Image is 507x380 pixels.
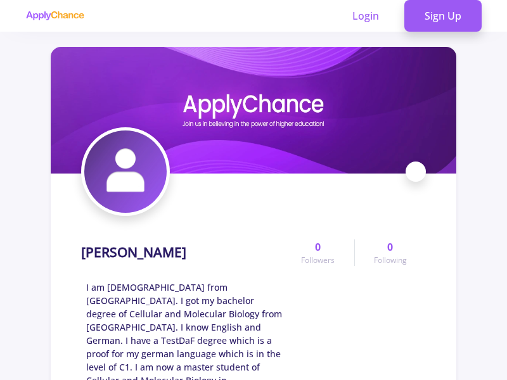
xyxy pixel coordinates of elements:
[25,11,84,21] img: applychance logo text only
[81,244,186,260] h1: [PERSON_NAME]
[374,255,407,266] span: Following
[315,239,321,255] span: 0
[354,239,426,266] a: 0Following
[301,255,335,266] span: Followers
[84,130,167,213] img: Kasra Kermanshahchiavatar
[387,239,393,255] span: 0
[51,47,456,174] img: Kasra Kermanshahchicover image
[282,239,354,266] a: 0Followers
